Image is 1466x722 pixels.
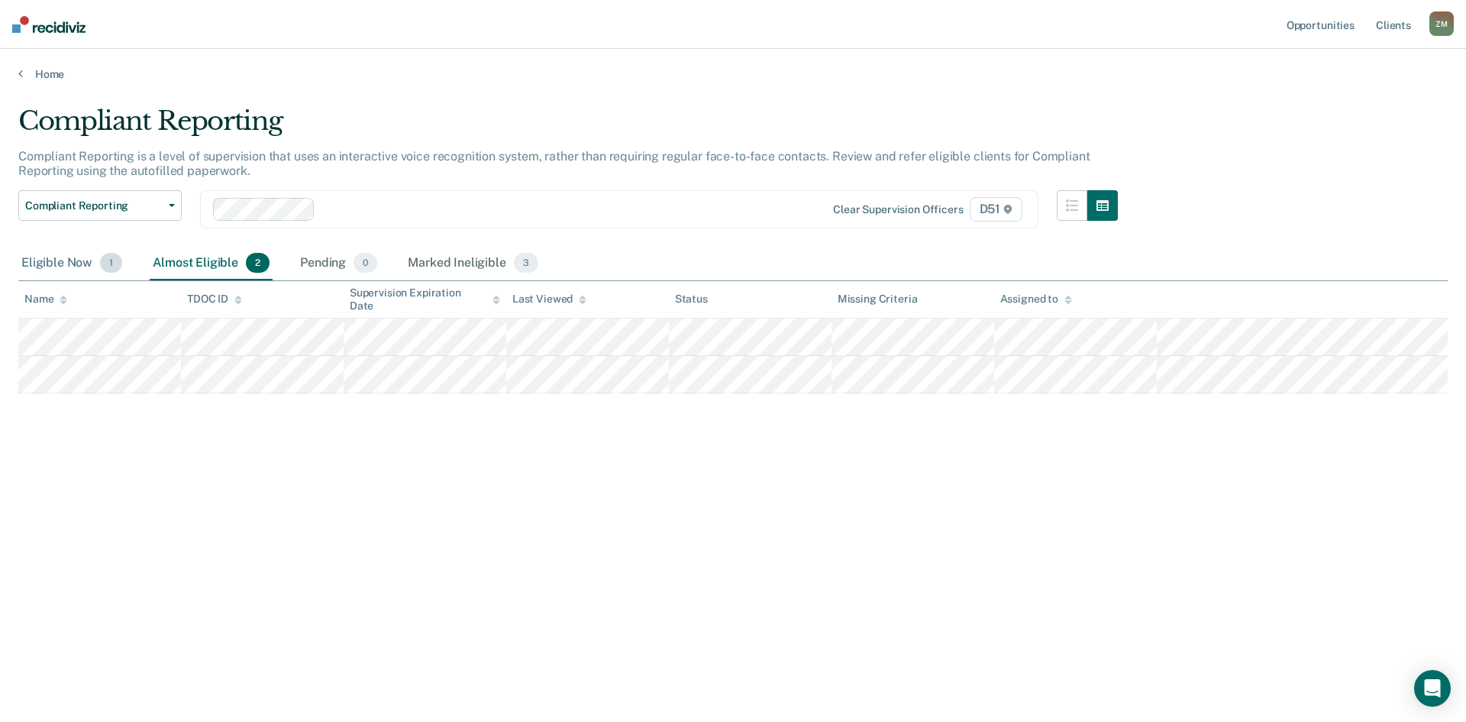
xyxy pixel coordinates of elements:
div: Pending0 [297,247,380,280]
button: ZM [1429,11,1454,36]
span: Compliant Reporting [25,199,163,212]
img: Recidiviz [12,16,86,33]
div: Name [24,293,67,306]
div: Last Viewed [512,293,586,306]
div: Missing Criteria [838,293,918,306]
button: Compliant Reporting [18,190,182,221]
div: Compliant Reporting [18,105,1118,149]
div: Marked Ineligible3 [405,247,541,280]
div: TDOC ID [187,293,242,306]
div: Supervision Expiration Date [350,287,500,312]
span: 1 [100,253,122,273]
span: 2 [246,253,270,273]
div: Almost Eligible2 [150,247,273,280]
div: Assigned to [1000,293,1072,306]
div: Clear supervision officers [833,203,963,216]
span: 3 [514,253,538,273]
div: Eligible Now1 [18,247,125,280]
p: Compliant Reporting is a level of supervision that uses an interactive voice recognition system, ... [18,149,1090,178]
div: Status [675,293,708,306]
a: Home [18,67,1448,81]
span: 0 [354,253,377,273]
div: Open Intercom Messenger [1414,670,1451,707]
div: Z M [1429,11,1454,36]
span: D51 [970,197,1022,222]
